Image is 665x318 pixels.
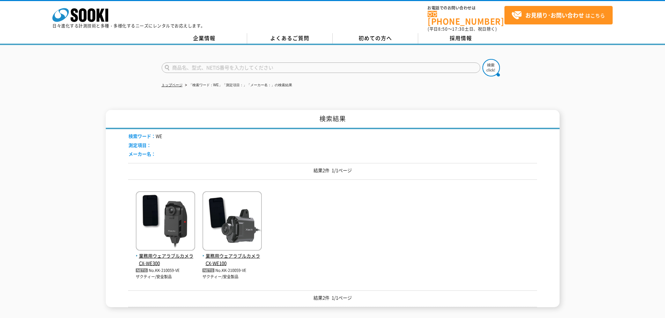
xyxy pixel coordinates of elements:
span: 検索ワード： [128,133,156,139]
p: 日々進化する計測技術と多種・多様化するニーズにレンタルでお応えします。 [52,24,205,28]
h1: 検索結果 [106,110,560,129]
span: 初めての方へ [359,34,392,42]
img: CX-WE300 [136,191,195,252]
span: 8:50 [438,26,448,32]
li: 「検索ワード：WE」「測定項目：」「メーカー名：」の検索結果 [184,82,292,89]
strong: お見積り･お問い合わせ [525,11,584,19]
img: btn_search.png [482,59,500,76]
a: よくあるご質問 [247,33,333,44]
a: [PHONE_NUMBER] [428,11,504,25]
a: 採用情報 [418,33,504,44]
span: 測定項目： [128,142,151,148]
a: 業務用ウェアラブルカメラ CX-WE100 [202,245,262,267]
img: CX-WE100 [202,191,262,252]
p: No.KK-210059-VE [202,267,262,274]
input: 商品名、型式、NETIS番号を入力してください [162,62,480,73]
a: 業務用ウェアラブルカメラ CX-WE300 [136,245,195,267]
span: お電話でのお問い合わせは [428,6,504,10]
p: ザクティー/安全製品 [136,274,195,280]
span: (平日 ～ 土日、祝日除く) [428,26,497,32]
a: お見積り･お問い合わせはこちら [504,6,613,24]
span: 17:30 [452,26,465,32]
span: 業務用ウェアラブルカメラ CX-WE100 [202,252,262,267]
a: 企業情報 [162,33,247,44]
li: WE [128,133,162,140]
p: No.KK-210059-VE [136,267,195,274]
span: メーカー名： [128,150,156,157]
a: 初めての方へ [333,33,418,44]
p: ザクティー/安全製品 [202,274,262,280]
span: はこちら [511,10,605,21]
a: トップページ [162,83,183,87]
span: 業務用ウェアラブルカメラ CX-WE300 [136,252,195,267]
p: 結果2件 1/1ページ [128,167,537,174]
p: 結果2件 1/1ページ [128,294,537,302]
